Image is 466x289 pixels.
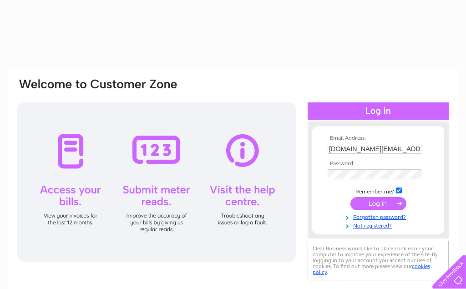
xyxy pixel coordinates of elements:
[325,186,431,195] td: Remember me?
[325,135,431,142] th: Email Address:
[313,263,430,275] a: cookies policy
[328,212,431,221] a: Forgotten password?
[350,197,406,210] input: Submit
[328,221,431,229] a: Not registered?
[308,241,449,280] div: Clear Business would like to place cookies on your computer to improve your experience of the sit...
[325,161,431,167] th: Password:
